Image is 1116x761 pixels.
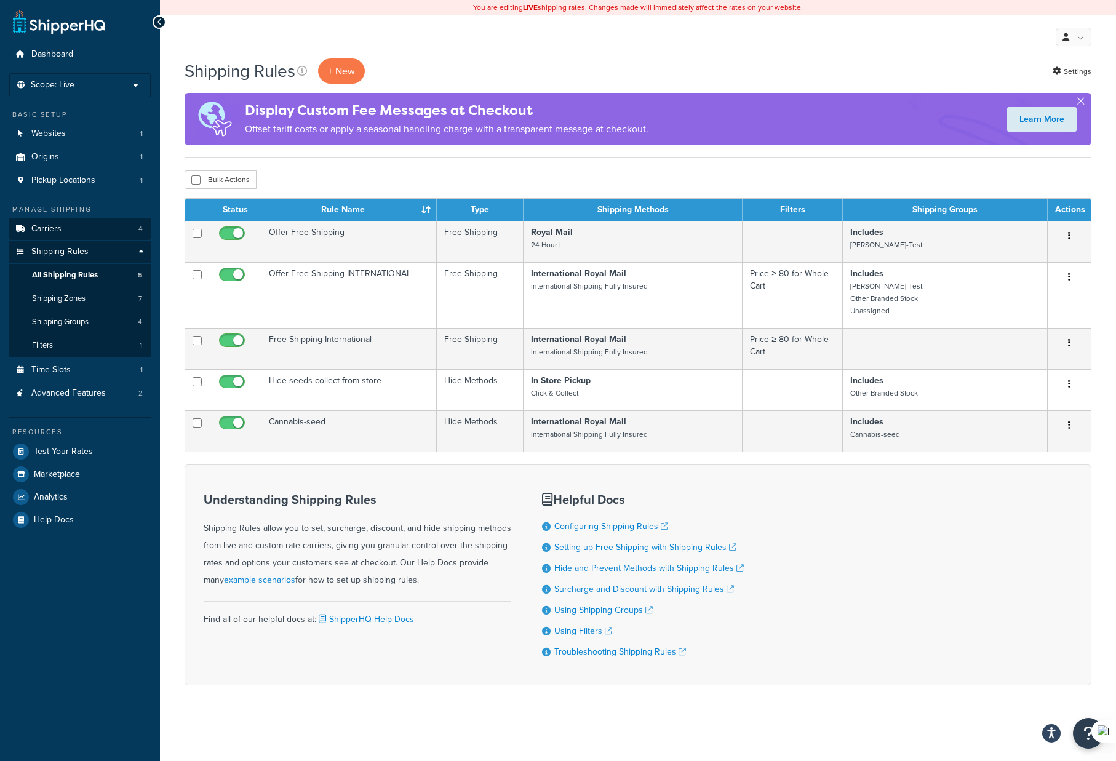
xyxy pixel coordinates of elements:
[261,199,437,221] th: Rule Name : activate to sort column ascending
[9,110,151,120] div: Basic Setup
[850,267,883,280] strong: Includes
[554,541,736,554] a: Setting up Free Shipping with Shipping Rules
[185,59,295,83] h1: Shipping Rules
[9,146,151,169] a: Origins 1
[1007,107,1077,132] a: Learn More
[140,129,143,139] span: 1
[843,199,1048,221] th: Shipping Groups
[9,509,151,531] a: Help Docs
[743,262,843,328] td: Price ≥ 80 for Whole Cart
[554,520,668,533] a: Configuring Shipping Rules
[9,264,151,287] a: All Shipping Rules 5
[9,334,151,357] a: Filters 1
[31,129,66,139] span: Websites
[9,264,151,287] li: All Shipping Rules
[31,247,89,257] span: Shipping Rules
[261,328,437,369] td: Free Shipping International
[850,429,900,440] small: Cannabis-seed
[554,624,612,637] a: Using Filters
[31,49,73,60] span: Dashboard
[9,334,151,357] li: Filters
[204,493,511,506] h3: Understanding Shipping Rules
[9,359,151,381] li: Time Slots
[140,175,143,186] span: 1
[9,287,151,310] a: Shipping Zones 7
[542,493,744,506] h3: Helpful Docs
[245,121,648,138] p: Offset tariff costs or apply a seasonal handling charge with a transparent message at checkout.
[318,58,365,84] p: + New
[9,359,151,381] a: Time Slots 1
[9,382,151,405] li: Advanced Features
[9,169,151,192] a: Pickup Locations 1
[437,262,524,328] td: Free Shipping
[743,199,843,221] th: Filters
[9,204,151,215] div: Manage Shipping
[209,199,261,221] th: Status
[437,328,524,369] td: Free Shipping
[32,270,98,281] span: All Shipping Rules
[204,493,511,589] div: Shipping Rules allow you to set, surcharge, discount, and hide shipping methods from live and cus...
[185,93,245,145] img: duties-banner-06bc72dcb5fe05cb3f9472aba00be2ae8eb53ab6f0d8bb03d382ba314ac3c341.png
[204,601,511,628] div: Find all of our helpful docs at:
[261,221,437,262] td: Offer Free Shipping
[261,410,437,452] td: Cannabis-seed
[1048,199,1091,221] th: Actions
[437,199,524,221] th: Type
[531,239,561,250] small: 24 Hour |
[9,486,151,508] a: Analytics
[9,169,151,192] li: Pickup Locations
[138,388,143,399] span: 2
[32,293,86,304] span: Shipping Zones
[32,340,53,351] span: Filters
[13,9,105,34] a: ShipperHQ Home
[140,365,143,375] span: 1
[523,2,538,13] b: LIVE
[9,311,151,333] li: Shipping Groups
[9,43,151,66] a: Dashboard
[554,604,653,616] a: Using Shipping Groups
[245,100,648,121] h4: Display Custom Fee Messages at Checkout
[850,374,883,387] strong: Includes
[437,369,524,410] td: Hide Methods
[1073,718,1104,749] button: Open Resource Center
[850,239,922,250] small: [PERSON_NAME]-Test
[9,218,151,241] a: Carriers 4
[138,293,142,304] span: 7
[9,146,151,169] li: Origins
[140,152,143,162] span: 1
[261,369,437,410] td: Hide seeds collect from store
[224,573,295,586] a: example scenarios
[9,287,151,310] li: Shipping Zones
[531,281,648,292] small: International Shipping Fully Insured
[9,382,151,405] a: Advanced Features 2
[31,152,59,162] span: Origins
[9,241,151,263] a: Shipping Rules
[437,410,524,452] td: Hide Methods
[554,645,686,658] a: Troubleshooting Shipping Rules
[531,415,626,428] strong: International Royal Mail
[31,80,74,90] span: Scope: Live
[531,388,578,399] small: Click & Collect
[138,224,143,234] span: 4
[31,388,106,399] span: Advanced Features
[531,429,648,440] small: International Shipping Fully Insured
[34,492,68,503] span: Analytics
[9,241,151,357] li: Shipping Rules
[138,317,142,327] span: 4
[531,346,648,357] small: International Shipping Fully Insured
[850,415,883,428] strong: Includes
[9,440,151,463] a: Test Your Rates
[261,262,437,328] td: Offer Free Shipping INTERNATIONAL
[185,170,257,189] button: Bulk Actions
[31,175,95,186] span: Pickup Locations
[9,463,151,485] li: Marketplace
[743,328,843,369] td: Price ≥ 80 for Whole Cart
[138,270,142,281] span: 5
[1053,63,1091,80] a: Settings
[34,469,80,480] span: Marketplace
[31,224,62,234] span: Carriers
[34,447,93,457] span: Test Your Rates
